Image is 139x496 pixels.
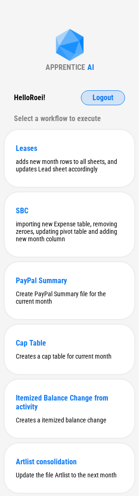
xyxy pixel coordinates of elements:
[87,63,94,72] div: AI
[16,394,123,411] div: Itemized Balance Change from activity
[46,63,85,72] div: APPRENTICE
[51,29,88,63] img: Apprentice AI
[16,276,123,285] div: PayPal Summary
[16,353,123,360] div: Creates a cap table for current month
[93,94,113,102] span: Logout
[16,339,123,347] div: Cap Table
[16,457,123,466] div: Artlist consolidation
[14,111,125,126] div: Select a workflow to execute
[14,90,45,105] div: Hello Roei !
[16,471,123,479] div: Update the file Artlist to the next month
[16,158,123,173] div: adds new month rows to all sheets, and updates Lead sheet accordingly
[16,290,123,305] div: Create PayPal Summary file for the current month
[16,416,123,424] div: Creates a itemized balance change
[16,144,123,153] div: Leases
[81,90,125,105] button: Logout
[16,220,123,243] div: importing new Expense table, removing zeroes, updating pivot table and adding new month column
[16,206,123,215] div: SBC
